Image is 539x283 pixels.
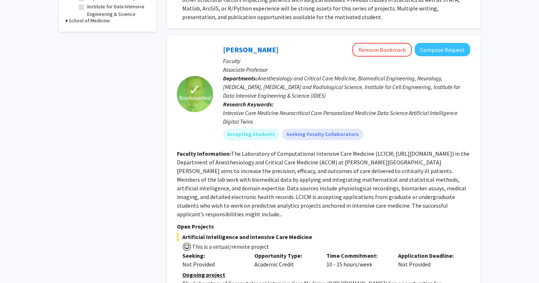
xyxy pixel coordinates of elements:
button: Compose Request to Robert Stevens [415,43,470,56]
b: Faculty Information: [177,150,231,157]
span: Anesthesiology and Critical Care Medicine, Biomedical Engineering, Neurology, [MEDICAL_DATA], [ME... [223,75,460,99]
mat-chip: Accepting Students [223,129,279,140]
button: Remove Bookmark [352,43,412,57]
p: Time Commitment: [326,251,388,260]
p: Application Deadline: [398,251,459,260]
div: Not Provided [182,260,244,269]
div: Intensive Care Medicine Neurocritical Care Personalized Medicine Data Science Artificial Intellig... [223,109,470,126]
mat-chip: Seeking Faculty Collaborators [282,129,363,140]
p: Associate Professor [223,65,470,74]
span: ✓ [189,86,201,93]
p: Faculty [223,57,470,65]
span: Artificial Intelligence and Intensive Care Medicine [177,233,470,241]
label: Institute for Data Intensive Engineering & Science (IDIES) [87,3,147,26]
span: This is a virtual/remote project [191,243,269,250]
iframe: Chat [5,251,31,278]
p: Open Projects [177,222,470,231]
div: Academic Credit [249,251,321,269]
span: Bookmarked [179,93,211,102]
p: Seeking: [182,251,244,260]
a: [PERSON_NAME] [223,45,279,54]
b: Departments: [223,75,258,82]
div: Not Provided [393,251,465,269]
div: 10 - 15 hours/week [321,251,393,269]
u: Ongoing project [182,271,225,278]
p: Opportunity Type: [254,251,316,260]
h3: School of Medicine [69,17,110,25]
fg-read-more: The Laboratory of Computational Intensive Care Medicine (LCICM; [URL][DOMAIN_NAME]) in the Depart... [177,150,469,218]
b: Research Keywords: [223,101,274,108]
